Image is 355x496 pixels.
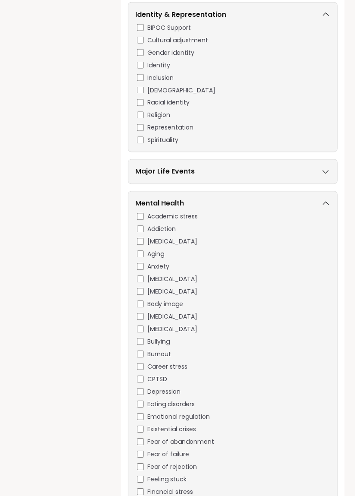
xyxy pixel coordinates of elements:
[147,275,197,284] span: [MEDICAL_DATA]
[147,212,198,221] span: Academic stress
[147,61,170,70] span: Identity
[147,400,195,409] span: Eating disorders
[147,463,197,472] span: Fear of rejection
[135,9,226,20] h3: Identity & Representation
[147,350,171,359] span: Burnout
[147,48,194,57] span: Gender identity
[147,475,187,484] span: Feeling stuck
[147,23,191,32] span: BIPOC Support
[147,388,181,397] span: Depression
[147,338,170,347] span: Bullying
[147,413,210,422] span: Emotional regulation
[147,225,176,234] span: Addiction
[147,262,169,272] span: Anxiety
[135,167,195,177] h3: Major Life Events
[147,73,174,82] span: Inclusion
[147,425,196,434] span: Existential crises
[147,136,178,145] span: Spirituality
[147,98,190,107] span: Racial identity
[147,123,193,133] span: Representation
[147,86,215,95] span: [DEMOGRAPHIC_DATA]
[147,111,170,120] span: Religion
[147,438,214,447] span: Fear of abandonment
[147,36,208,45] span: Cultural adjustment
[147,300,183,309] span: Body image
[147,325,197,334] span: [MEDICAL_DATA]
[147,250,164,259] span: Aging
[147,375,167,384] span: CPTSD
[147,363,187,372] span: Career stress
[147,313,197,322] span: [MEDICAL_DATA]
[147,237,197,246] span: [MEDICAL_DATA]
[135,199,184,209] h3: Mental Health
[147,287,197,297] span: [MEDICAL_DATA]
[147,450,189,459] span: Fear of failure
